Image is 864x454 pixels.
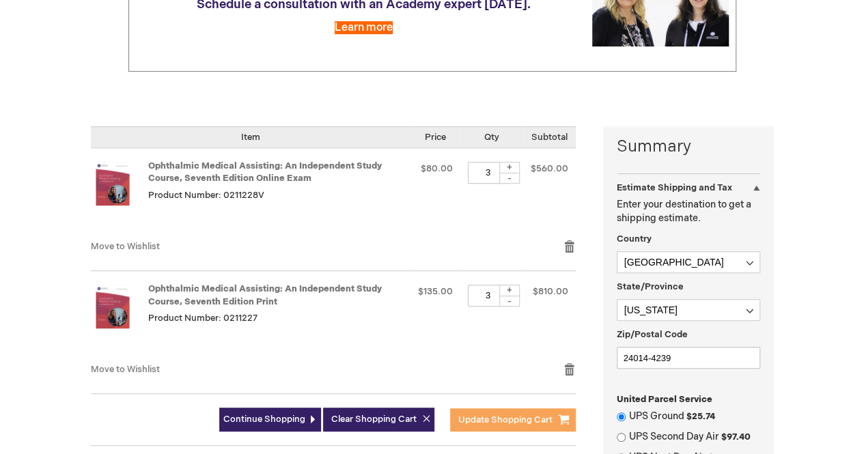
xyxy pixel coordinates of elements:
span: $97.40 [721,431,751,442]
a: Move to Wishlist [91,241,160,252]
span: Price [425,132,446,143]
a: Ophthalmic Medical Assisting: An Independent Study Course, Seventh Edition Print [148,283,382,307]
div: - [499,296,520,307]
span: Subtotal [531,132,568,143]
input: Qty [468,162,509,184]
button: Update Shopping Cart [450,408,576,431]
a: Ophthalmic Medical Assisting: An Independent Study Course, Seventh Edition Online Exam [148,160,382,184]
span: $810.00 [533,286,568,297]
a: Ophthalmic Medical Assisting: An Independent Study Course, Seventh Edition Print [91,285,148,349]
span: United Parcel Service [617,394,712,405]
span: Update Shopping Cart [458,414,553,425]
a: Learn more [335,21,393,34]
span: State/Province [617,281,684,292]
span: $560.00 [531,163,568,174]
span: Qty [484,132,499,143]
span: Country [617,233,652,244]
label: UPS Ground [629,410,760,423]
span: $135.00 [418,286,453,297]
label: UPS Second Day Air [629,430,760,444]
img: Ophthalmic Medical Assisting: An Independent Study Course, Seventh Edition Print [91,285,135,328]
span: Item [241,132,260,143]
strong: Summary [617,135,760,158]
span: Clear Shopping Cart [331,414,417,425]
span: Zip/Postal Code [617,329,688,340]
p: Enter your destination to get a shipping estimate. [617,198,760,225]
a: Ophthalmic Medical Assisting: An Independent Study Course, Seventh Edition Online Exam [91,162,148,226]
strong: Estimate Shipping and Tax [617,182,732,193]
span: Product Number: 0211228V [148,190,264,201]
a: Continue Shopping [219,408,321,431]
span: Continue Shopping [223,414,305,425]
div: + [499,162,520,173]
span: $25.74 [686,411,715,422]
a: Move to Wishlist [91,364,160,375]
span: $80.00 [421,163,453,174]
span: Product Number: 0211227 [148,313,257,324]
input: Qty [468,285,509,307]
img: Ophthalmic Medical Assisting: An Independent Study Course, Seventh Edition Online Exam [91,162,135,205]
div: - [499,173,520,184]
button: Clear Shopping Cart [323,408,434,431]
div: + [499,285,520,296]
